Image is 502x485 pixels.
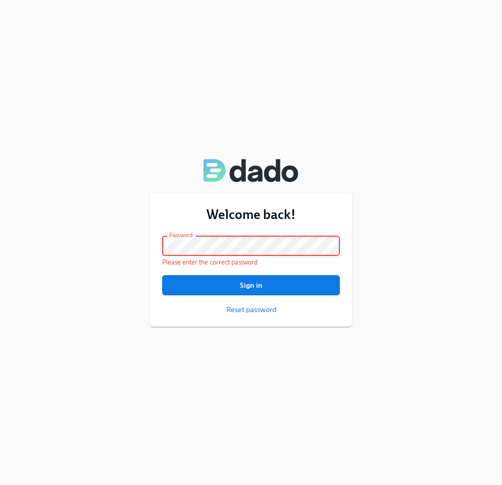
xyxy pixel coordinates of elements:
[162,257,340,267] p: Please enter the correct password
[162,275,340,295] button: Sign in
[204,158,298,183] img: Dado
[162,205,340,224] h3: Welcome back!
[226,304,276,315] button: Reset password
[169,280,333,290] span: Sign in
